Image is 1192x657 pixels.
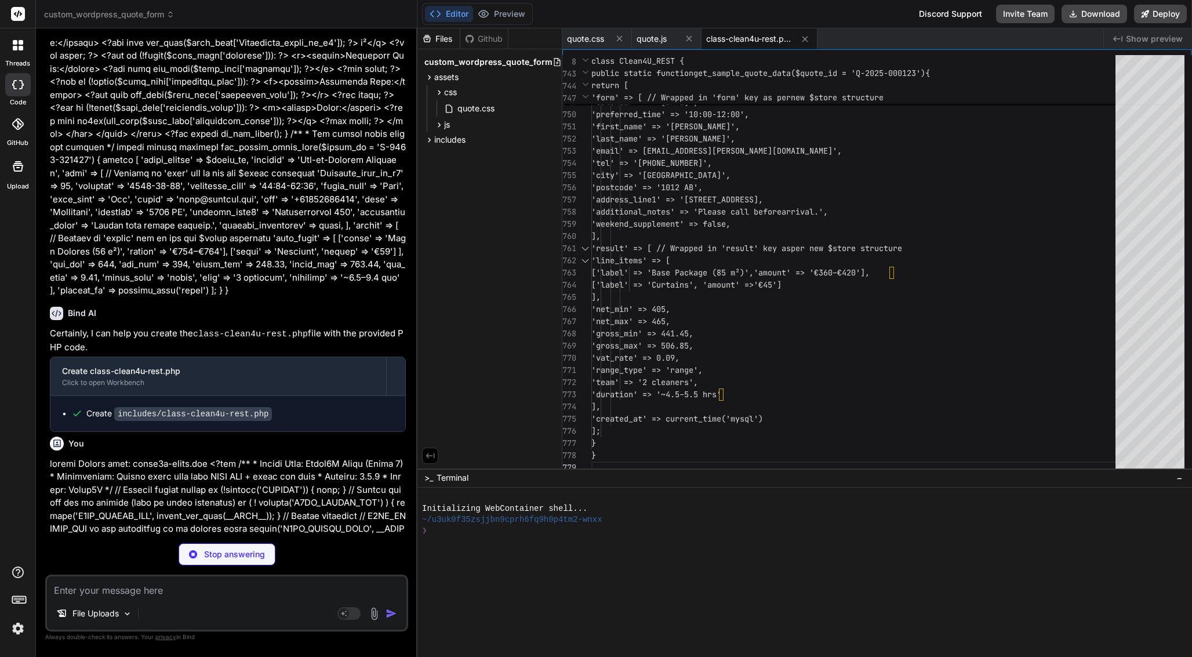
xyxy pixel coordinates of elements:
span: per new $store structure [791,243,902,253]
button: Preview [473,6,530,22]
span: 'duration' => '~4.5–5.5 hrs' [591,389,721,400]
div: 778 [562,449,576,462]
div: Create [86,408,272,420]
span: 'created_at' => current_time('mysql') [591,413,763,424]
p: Certainly, I can help you create the file with the provided PHP code. [50,327,406,354]
span: arrival.', [782,206,828,217]
span: Initializing WebContainer shell... [422,503,587,514]
span: 'amount' => '€360–€420'], [754,267,870,278]
span: js [444,119,450,130]
div: 759 [562,218,576,230]
span: 'additional_notes' => 'Please call before [591,206,782,217]
span: 'gross_min' => 441.45, [591,328,693,339]
div: 770 [562,352,576,364]
h6: You [68,438,84,449]
img: icon [386,608,397,619]
div: 752 [562,133,576,145]
div: Create class-clean4u-rest.php [62,365,375,377]
div: 753 [562,145,576,157]
div: Files [417,33,460,45]
div: 750 [562,108,576,121]
span: ], [591,292,601,302]
h6: Bind AI [68,307,96,319]
img: settings [8,619,28,638]
span: >_ [424,472,433,484]
span: ], [591,231,601,241]
button: Create class-clean4u-rest.phpClick to open Workbench [50,357,386,395]
label: code [10,97,26,107]
div: 758 [562,206,576,218]
div: 756 [562,182,576,194]
div: Click to open Workbench [62,378,375,387]
span: 'city' => '[GEOGRAPHIC_DATA]', [591,170,731,180]
div: 760 [562,230,576,242]
span: ], [591,401,601,412]
span: 747 [562,92,576,104]
div: 751 [562,121,576,133]
span: ]; [591,426,601,436]
code: class-clean4u-rest.php [193,329,308,339]
div: 761 [562,242,576,255]
span: ['label' => 'Curtains', 'amount' => [591,280,754,290]
span: { [925,68,930,78]
span: custom_wordpress_quote_form [44,9,175,20]
span: 'preferred_time' => '10:00-12:00', [591,109,749,119]
span: 'vat_rate' => 0.09, [591,353,679,363]
p: Always double-check its answers. Your in Bind [45,631,408,643]
span: 'form' => [ // Wrapped in 'form' key as per [591,92,791,103]
span: 'last_name' => '[PERSON_NAME]', [591,133,735,144]
div: 762 [562,255,576,267]
label: GitHub [7,138,28,148]
div: 766 [562,303,576,315]
span: get_sample_quote_data($quote_id = 'Q-2025-000123') [693,68,925,78]
div: Discord Support [912,5,989,23]
button: Deploy [1134,5,1187,23]
span: '€45'] [754,280,782,290]
span: ❯ [422,525,427,536]
span: return [ [591,80,628,90]
div: Click to collapse the range. [577,242,593,255]
button: Invite Team [996,5,1055,23]
span: css [444,86,457,98]
div: Click to collapse the range. [577,255,593,267]
span: 744 [562,80,576,92]
span: class-clean4u-rest.php [706,33,793,45]
span: } [591,438,596,448]
button: − [1174,469,1185,487]
div: 772 [562,376,576,389]
p: File Uploads [72,608,119,619]
div: 775 [562,413,576,425]
span: class Clean4U_REST { [591,56,684,66]
span: } [591,450,596,460]
div: 769 [562,340,576,352]
span: ~/u3uk0f35zsjjbn9cprh6fq9h0p4tm2-wnxx [422,514,602,525]
span: − [1176,472,1183,484]
div: 763 [562,267,576,279]
p: Stop answering [204,549,265,560]
div: 777 [562,437,576,449]
span: quote.js [637,33,667,45]
div: 757 [562,194,576,206]
span: quote.css [456,101,496,115]
div: 764 [562,279,576,291]
span: 'team' => '2 cleaners', [591,377,698,387]
div: 774 [562,401,576,413]
span: Show preview [1126,33,1183,45]
div: 755 [562,169,576,182]
span: 'net_max' => 465, [591,316,670,326]
label: Upload [7,182,29,191]
span: 'range_type' => 'range', [591,365,703,375]
label: threads [5,59,30,68]
span: 'net_min' => 405, [591,304,670,314]
span: 'gross_max' => 506.85, [591,340,693,351]
span: 'email' => [EMAIL_ADDRESS][PERSON_NAME][DOMAIN_NAME]', [591,146,842,156]
span: ['label' => 'Base Package (85 m²)', [591,267,754,278]
span: 'result' => [ // Wrapped in 'result' key as [591,243,791,253]
span: 'weekend_supplement' => false, [591,219,731,229]
button: Editor [425,6,473,22]
span: Terminal [437,472,468,484]
span: 'tel' => '[PHONE_NUMBER]', [591,158,712,168]
span: 743 [562,68,576,80]
span: custom_wordpress_quote_form [424,56,553,68]
span: assets [434,71,459,83]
